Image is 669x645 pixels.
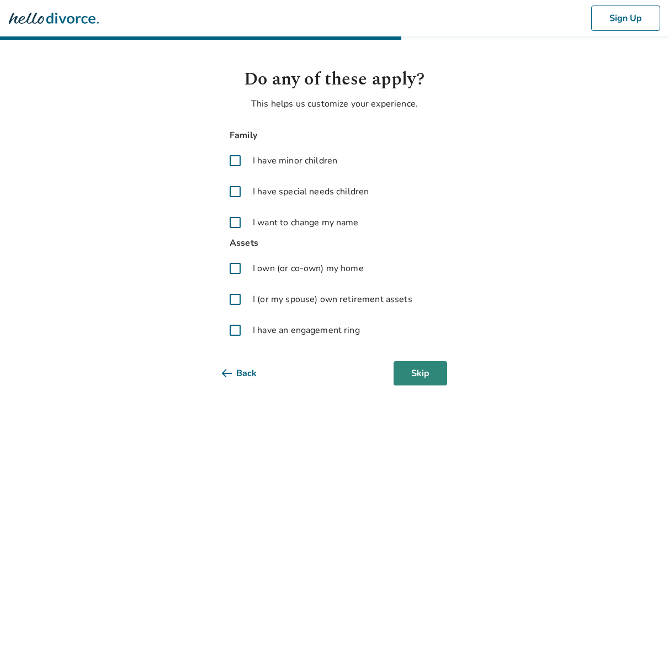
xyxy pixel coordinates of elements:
button: Skip [394,361,447,385]
button: Back [222,361,274,385]
span: I have minor children [253,154,337,167]
iframe: Chat Widget [614,592,669,645]
span: I want to change my name [253,216,359,229]
span: I have an engagement ring [253,324,360,337]
h1: Do any of these apply? [222,66,447,93]
p: This helps us customize your experience. [222,97,447,110]
span: I (or my spouse) own retirement assets [253,293,412,306]
span: Assets [222,236,447,251]
button: Sign Up [591,6,660,31]
span: Family [222,128,447,143]
span: I have special needs children [253,185,369,198]
span: I own (or co-own) my home [253,262,364,275]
